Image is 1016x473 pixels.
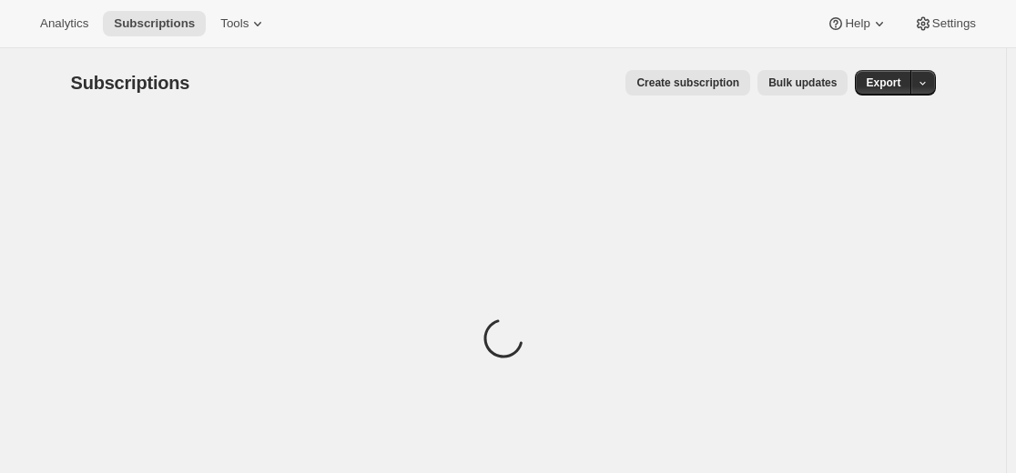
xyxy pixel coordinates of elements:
span: Tools [220,16,249,31]
button: Analytics [29,11,99,36]
button: Help [816,11,899,36]
span: Bulk updates [768,75,837,90]
button: Bulk updates [757,70,848,96]
span: Subscriptions [114,16,195,31]
span: Subscriptions [71,73,190,93]
button: Create subscription [625,70,750,96]
button: Export [855,70,911,96]
button: Subscriptions [103,11,206,36]
span: Settings [932,16,976,31]
button: Settings [903,11,987,36]
span: Analytics [40,16,88,31]
span: Export [866,75,900,90]
span: Help [845,16,869,31]
button: Tools [209,11,278,36]
span: Create subscription [636,75,739,90]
